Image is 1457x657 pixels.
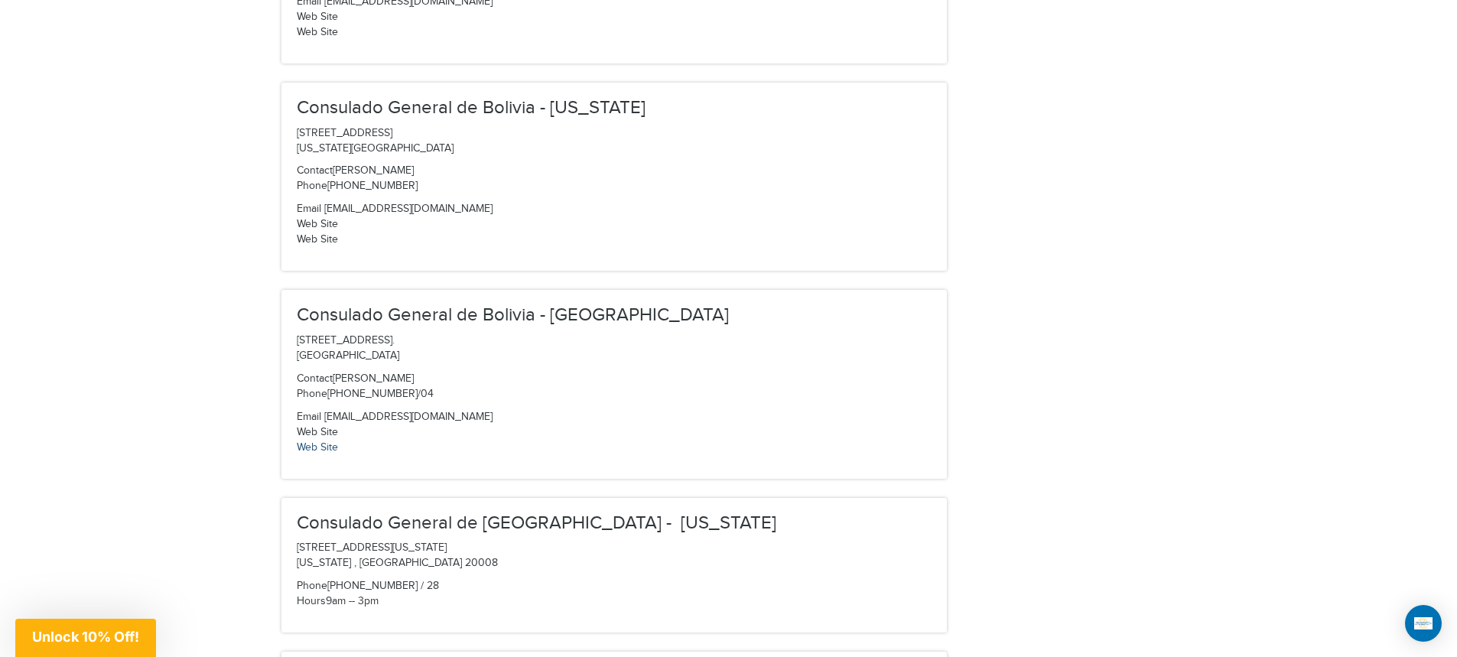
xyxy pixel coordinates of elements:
[297,411,321,423] span: Email
[297,233,338,246] a: Web Site
[297,333,932,364] p: [STREET_ADDRESS]. [GEOGRAPHIC_DATA]
[297,164,932,194] p: [PERSON_NAME] [PHONE_NUMBER]
[324,203,493,215] a: [EMAIL_ADDRESS][DOMAIN_NAME]
[297,541,932,571] p: [STREET_ADDRESS][US_STATE] [US_STATE] , [GEOGRAPHIC_DATA] 20008
[297,164,333,177] span: Contact
[32,629,139,645] span: Unlock 10% Off!
[297,26,338,38] a: Web Site
[324,411,493,423] a: [EMAIL_ADDRESS][DOMAIN_NAME]
[297,388,327,400] span: Phone
[297,513,932,533] h3: Consulado General de [GEOGRAPHIC_DATA] - [US_STATE]
[297,441,338,454] a: Web Site
[297,218,338,230] a: Web Site
[297,579,932,610] p: [PHONE_NUMBER] / 28 9am -- 3pm
[297,580,327,592] span: Phone
[297,372,333,385] span: Contact
[297,126,932,157] p: [STREET_ADDRESS] [US_STATE][GEOGRAPHIC_DATA]
[297,11,338,23] a: Web Site
[297,180,327,192] span: Phone
[297,426,338,438] a: Web Site
[297,203,321,215] span: Email
[15,619,156,657] div: Unlock 10% Off!
[297,372,932,402] p: [PERSON_NAME] [PHONE_NUMBER]/04
[1405,605,1442,642] div: Open Intercom Messenger
[297,305,932,325] h3: Consulado General de Bolivia - [GEOGRAPHIC_DATA]
[297,595,326,607] span: Hours
[297,98,932,118] h3: Consulado General de Bolivia - [US_STATE]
